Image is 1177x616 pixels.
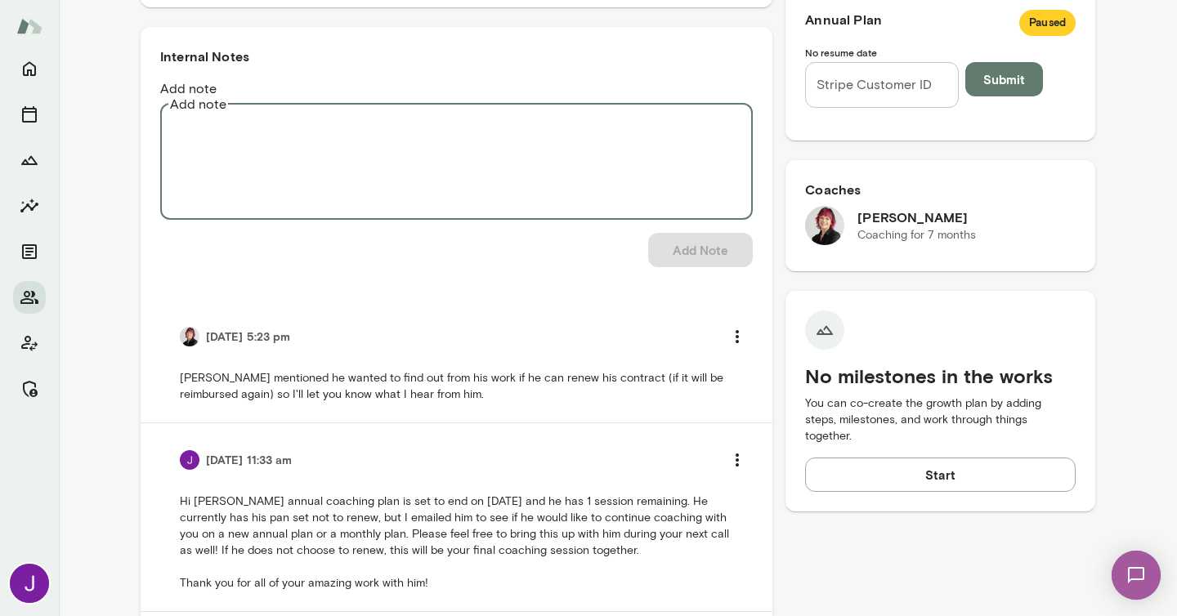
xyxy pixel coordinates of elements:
[13,190,46,222] button: Insights
[857,208,976,227] h6: [PERSON_NAME]
[13,235,46,268] button: Documents
[805,10,1076,36] h6: Annual Plan
[160,47,753,66] h6: Internal Notes
[13,281,46,314] button: Members
[13,327,46,359] button: Client app
[13,52,46,85] button: Home
[13,373,46,405] button: Manage
[805,47,877,58] span: No resume date
[805,363,1076,389] h5: No milestones in the works
[805,458,1076,492] button: Start
[10,564,49,603] img: Jocelyn Grodin
[180,493,733,591] p: Hi [PERSON_NAME] annual coaching plan is set to end on [DATE] and he has 1 session remaining. He ...
[160,79,753,99] label: Add note
[206,452,293,468] h6: [DATE] 11:33 am
[180,370,733,403] p: [PERSON_NAME] mentioned he wanted to find out from his work if he can renew his contract (if it w...
[206,328,290,345] h6: [DATE] 5:23 pm
[13,144,46,176] button: Growth Plan
[965,62,1043,96] button: Submit
[720,443,754,477] button: more
[805,395,1076,444] p: You can co-create the growth plan by adding steps, milestones, and work through things together.
[720,319,754,354] button: more
[16,11,43,42] img: Mento
[805,180,1076,199] h6: Coaches
[857,227,976,243] p: Coaching for 7 months
[805,206,844,245] img: Leigh Allen-Arredondo
[13,98,46,131] button: Sessions
[180,450,199,470] img: Jocelyn Grodin
[1019,15,1076,31] span: Paused
[180,327,199,346] img: Leigh Allen-Arredondo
